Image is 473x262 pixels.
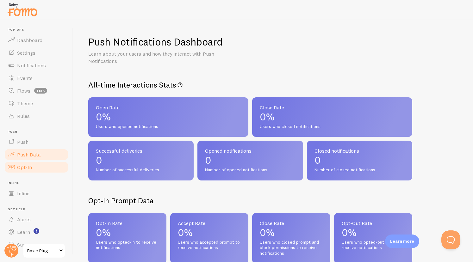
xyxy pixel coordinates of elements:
[17,229,30,235] span: Learn
[88,35,223,48] h1: Push Notifications Dashboard
[260,124,405,130] span: Users who closed notifications
[4,161,69,174] a: Opt-In
[390,238,414,244] p: Learn more
[8,207,69,211] span: Get Help
[260,240,323,256] span: Users who closed prompt and block permissions to receive notifications
[17,241,36,248] span: Support
[4,136,69,148] a: Push
[178,228,241,238] p: 0%
[96,228,159,238] p: 0%
[4,59,69,72] a: Notifications
[17,75,33,81] span: Events
[314,148,405,153] span: Closed notifications
[314,155,405,165] p: 0
[96,124,241,130] span: Users who opened notifications
[260,112,405,122] p: 0%
[8,28,69,32] span: Pop-ups
[441,230,460,249] iframe: Help Scout Beacon - Open
[4,34,69,46] a: Dashboard
[260,228,323,238] p: 0%
[96,112,241,122] p: 0%
[205,167,295,173] span: Number of opened notifications
[178,221,241,226] span: Accept Rate
[4,97,69,110] a: Theme
[385,235,419,248] div: Learn more
[342,240,405,251] span: Users who opted-out to receive notifications
[17,37,42,43] span: Dashboard
[17,164,32,170] span: Opt-In
[17,190,29,197] span: Inline
[88,196,412,205] h2: Opt-In Prompt Data
[260,105,405,110] span: Close Rate
[17,100,33,107] span: Theme
[96,148,186,153] span: Successful deliveries
[4,84,69,97] a: Flows beta
[23,243,65,258] a: Boxie Plug
[96,155,186,165] p: 0
[4,213,69,226] a: Alerts
[96,105,241,110] span: Open Rate
[205,155,295,165] p: 0
[34,228,39,234] svg: <p>Watch New Feature Tutorials!</p>
[88,80,412,90] h2: All-time Interactions Stats
[96,240,159,251] span: Users who opted-in to receive notifications
[96,221,159,226] span: Opt-In Rate
[17,113,30,119] span: Rules
[17,139,28,145] span: Push
[342,221,405,226] span: Opt-Out Rate
[34,88,47,94] span: beta
[17,151,41,158] span: Push Data
[17,62,46,69] span: Notifications
[4,148,69,161] a: Push Data
[8,181,69,185] span: Inline
[342,228,405,238] p: 0%
[4,46,69,59] a: Settings
[260,221,323,226] span: Close Rate
[4,226,69,238] a: Learn
[4,72,69,84] a: Events
[314,167,405,173] span: Number of closed notifications
[4,187,69,200] a: Inline
[8,130,69,134] span: Push
[178,240,241,251] span: Users who accepted prompt to receive notifications
[27,247,57,254] span: Boxie Plug
[205,148,295,153] span: Opened notifications
[4,238,69,251] a: Support
[4,110,69,122] a: Rules
[17,50,35,56] span: Settings
[7,2,38,18] img: fomo-relay-logo-orange.svg
[17,88,30,94] span: Flows
[96,167,186,173] span: Number of successful deliveries
[17,216,31,222] span: Alerts
[88,50,240,65] p: Learn about your users and how they interact with Push Notifications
